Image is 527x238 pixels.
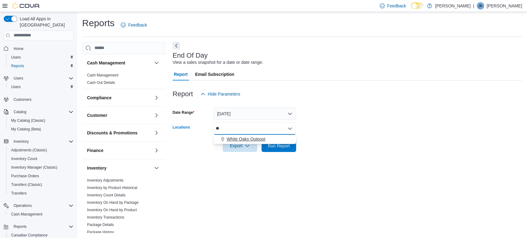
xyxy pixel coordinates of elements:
[11,108,73,116] span: Catalog
[11,64,24,68] span: Reports
[11,84,21,89] span: Users
[11,148,47,153] span: Adjustments (Classic)
[195,68,234,80] span: Email Subscription
[11,96,34,103] a: Customers
[9,211,45,218] a: Cash Management
[87,223,114,227] a: Package Details
[87,112,152,118] button: Customer
[9,190,29,197] a: Transfers
[487,2,522,10] p: [PERSON_NAME]
[14,97,31,102] span: Customers
[11,202,34,209] button: Operations
[6,154,76,163] button: Inventory Count
[11,165,57,170] span: Inventory Manager (Classic)
[9,62,27,70] a: Reports
[173,59,263,66] div: View a sales snapshot for a date or date range.
[87,193,126,197] a: Inventory Count Details
[17,16,73,28] span: Load All Apps in [GEOGRAPHIC_DATA]
[87,165,107,171] h3: Inventory
[9,164,60,171] a: Inventory Manager (Classic)
[14,76,23,81] span: Users
[1,108,76,116] button: Catalog
[87,147,152,154] button: Finance
[6,116,76,125] button: My Catalog (Classic)
[11,118,45,123] span: My Catalog (Classic)
[128,22,147,28] span: Feedback
[6,180,76,189] button: Transfers (Classic)
[9,117,48,124] a: My Catalog (Classic)
[213,135,296,144] button: White Oaks Outpost
[11,223,29,230] button: Reports
[153,147,160,154] button: Finance
[1,137,76,146] button: Inventory
[6,163,76,172] button: Inventory Manager (Classic)
[153,129,160,137] button: Discounts & Promotions
[11,156,37,161] span: Inventory Count
[287,126,292,131] button: Close list of options
[9,190,73,197] span: Transfers
[9,54,73,61] span: Users
[9,164,73,171] span: Inventory Manager (Classic)
[213,135,296,144] div: Choose from the following options
[87,60,152,66] button: Cash Management
[87,60,125,66] h3: Cash Management
[173,90,193,98] h3: Report
[14,203,32,208] span: Operations
[82,17,115,29] h1: Reports
[14,109,26,114] span: Catalog
[198,88,243,100] button: Hide Parameters
[387,3,406,9] span: Feedback
[213,108,296,120] button: [DATE]
[11,223,73,230] span: Reports
[153,94,160,101] button: Compliance
[174,68,188,80] span: Report
[11,75,73,82] span: Users
[9,211,73,218] span: Cash Management
[9,181,73,188] span: Transfers (Classic)
[473,2,474,10] p: |
[87,73,118,78] span: Cash Management
[11,127,41,132] span: My Catalog (Beta)
[87,130,152,136] button: Discounts & Promotions
[14,224,27,229] span: Reports
[9,155,73,162] span: Inventory Count
[1,74,76,83] button: Users
[1,201,76,210] button: Operations
[6,53,76,62] button: Users
[11,138,73,145] span: Inventory
[87,230,114,234] a: Package History
[14,46,23,51] span: Home
[87,200,139,205] span: Inventory On Hand by Package
[87,215,124,220] a: Inventory Transactions
[11,212,42,217] span: Cash Management
[87,200,139,205] a: Inventory On Hand by Package
[9,146,73,154] span: Adjustments (Classic)
[6,189,76,198] button: Transfers
[87,208,137,212] a: Inventory On Hand by Product
[9,117,73,124] span: My Catalog (Classic)
[82,72,165,89] div: Cash Management
[11,182,42,187] span: Transfers (Classic)
[11,138,31,145] button: Inventory
[173,125,190,130] label: Locations
[173,42,180,49] button: Next
[87,73,118,77] a: Cash Management
[87,165,152,171] button: Inventory
[1,95,76,104] button: Customers
[87,178,123,183] a: Inventory Adjustments
[9,146,49,154] a: Adjustments (Classic)
[11,174,39,178] span: Purchase Orders
[87,80,115,85] a: Cash Out Details
[226,140,253,152] span: Export
[11,233,48,238] span: Canadian Compliance
[435,2,471,10] p: [PERSON_NAME]
[9,83,23,91] a: Users
[12,3,40,9] img: Cova
[6,83,76,91] button: Users
[87,147,103,154] h3: Finance
[9,155,40,162] a: Inventory Count
[9,125,44,133] a: My Catalog (Beta)
[6,172,76,180] button: Purchase Orders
